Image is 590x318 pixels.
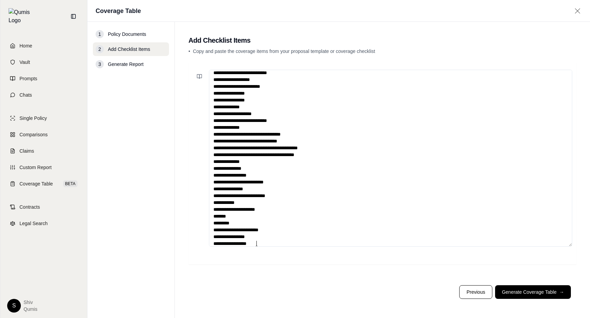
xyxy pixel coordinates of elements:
a: Home [4,38,83,53]
span: Contracts [19,204,40,210]
a: Legal Search [4,216,83,231]
span: Home [19,42,32,49]
a: Claims [4,143,83,158]
span: Generate Report [108,61,143,68]
div: 3 [96,60,104,68]
a: Comparisons [4,127,83,142]
a: Prompts [4,71,83,86]
h2: Add Checklist Items [188,36,576,45]
button: Generate Coverage Table→ [495,285,571,299]
span: Coverage Table [19,180,53,187]
span: Add Checklist Items [108,46,150,53]
div: 2 [96,45,104,53]
a: Vault [4,55,83,70]
button: Collapse sidebar [68,11,79,22]
a: Custom Report [4,160,83,175]
span: Comparisons [19,131,47,138]
span: Vault [19,59,30,66]
h1: Coverage Table [96,6,141,16]
span: • [188,49,190,54]
span: Prompts [19,75,37,82]
a: Chats [4,87,83,102]
span: Custom Report [19,164,52,171]
a: Coverage TableBETA [4,176,83,191]
span: Copy and paste the coverage items from your proposal template or coverage checklist [193,49,375,54]
span: Legal Search [19,220,48,227]
span: Chats [19,92,32,98]
a: Single Policy [4,111,83,126]
span: Policy Documents [108,31,146,38]
div: 1 [96,30,104,38]
span: Single Policy [19,115,47,122]
div: S [7,299,21,313]
button: Previous [459,285,492,299]
span: Claims [19,148,34,154]
span: Shiv [24,299,37,306]
span: BETA [63,180,78,187]
span: → [559,289,564,295]
span: Qumis [24,306,37,313]
img: Qumis Logo [9,8,34,25]
a: Contracts [4,199,83,215]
